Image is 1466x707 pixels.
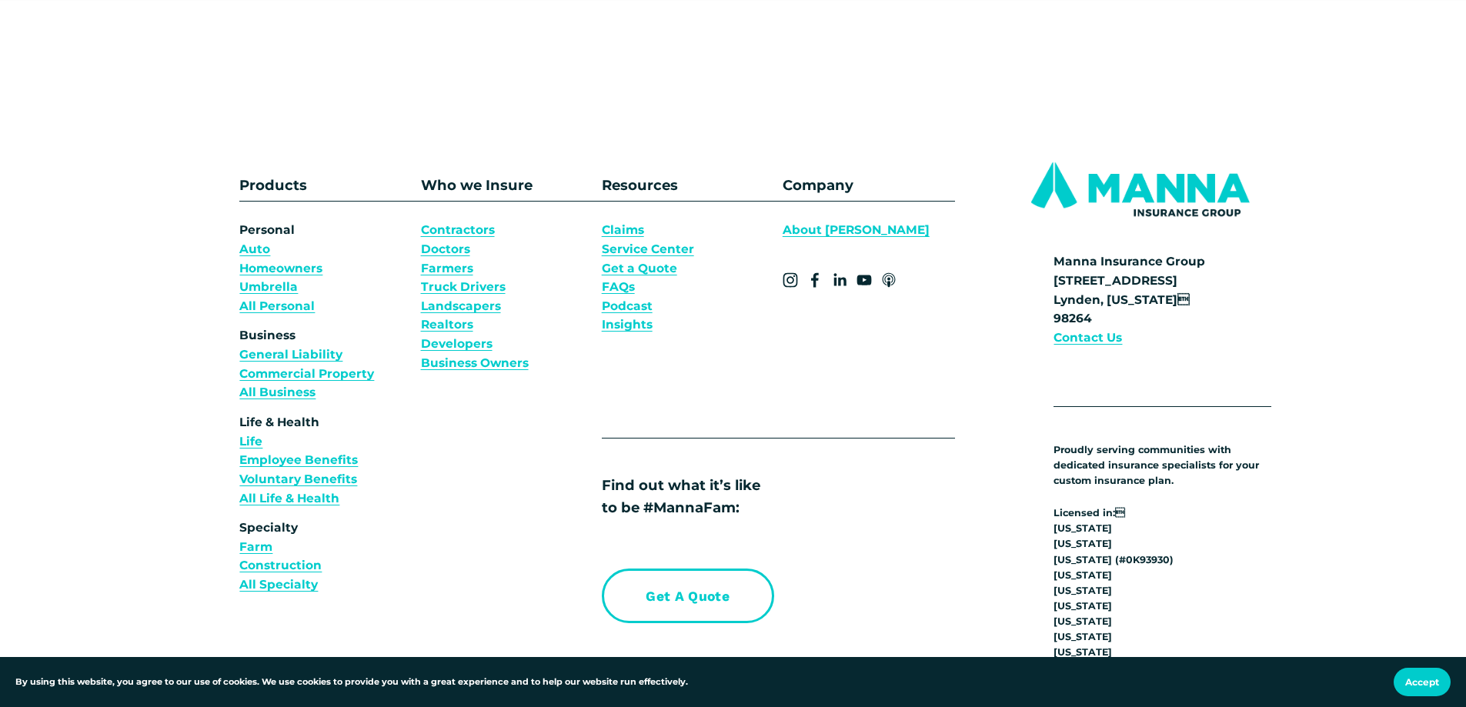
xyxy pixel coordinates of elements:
strong: 0K93930) [1126,554,1174,565]
p: Resources [602,174,774,196]
p: By using this website, you agree to our use of cookies. We use cookies to provide you with a grea... [15,675,688,689]
a: Commercial Property [239,365,374,384]
a: All Business [239,383,316,402]
strong: Contact Us [1054,330,1122,345]
p: Specialty [239,519,412,595]
a: YouTube [857,272,872,288]
a: Apple Podcasts [881,272,897,288]
a: Construction [239,556,322,575]
a: Umbrella [239,278,298,297]
a: Facebook [807,272,823,288]
p: Find out what it’s like to be #MannaFam: [602,474,910,519]
a: Homeowners [239,259,322,278]
p: Company [783,174,955,196]
a: All Life & Health [239,489,339,509]
a: Employee Benefits [239,451,358,470]
p: Proudly serving communities with dedicated insurance specialists for your custom insurance plan. [1054,442,1271,489]
a: General Liability [239,345,342,365]
a: Voluntary Benefits [239,470,357,489]
a: Life [239,432,262,452]
button: Accept [1394,668,1451,696]
p: Who we Insure [421,174,593,196]
a: LinkedIn [832,272,847,288]
a: Insights [602,315,653,335]
p: Personal [239,221,412,315]
a: All Personal [239,297,315,316]
p: Life & Health [239,413,412,508]
a: Farm [239,538,272,557]
a: ContractorsDoctorsFarmersTruck DriversLandscapersRealtorsDevelopers [421,221,506,353]
a: Podcast [602,297,653,316]
a: FAQs [602,278,635,297]
a: Get a Quote [602,259,677,278]
a: Get a Quote [602,569,774,623]
a: About [PERSON_NAME] [783,221,930,240]
a: All Specialty [239,575,318,595]
p: Products [239,174,366,196]
a: Instagram [783,272,798,288]
a: Auto [239,240,270,259]
p: Business [239,326,412,402]
a: Service Center [602,240,694,259]
strong: Manna Insurance Group [STREET_ADDRESS] Lynden, [US_STATE] 98264 [1054,254,1205,325]
a: Contact Us [1054,328,1122,348]
a: Claims [602,221,644,240]
a: Business Owners [421,354,529,373]
span: Accept [1405,676,1439,688]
